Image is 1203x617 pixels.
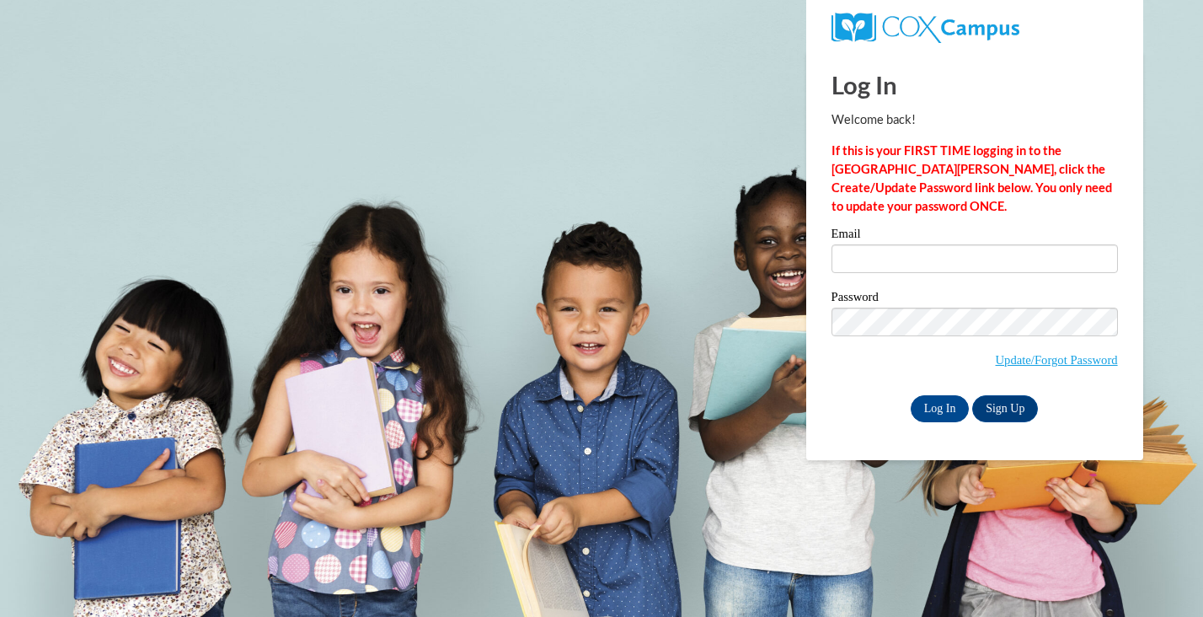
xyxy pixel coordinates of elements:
a: Sign Up [972,395,1038,422]
img: COX Campus [831,13,1019,43]
label: Email [831,228,1118,244]
input: Log In [911,395,970,422]
h1: Log In [831,67,1118,102]
p: Welcome back! [831,110,1118,129]
strong: If this is your FIRST TIME logging in to the [GEOGRAPHIC_DATA][PERSON_NAME], click the Create/Upd... [831,143,1112,213]
a: COX Campus [831,19,1019,34]
label: Password [831,291,1118,308]
a: Update/Forgot Password [996,353,1118,367]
